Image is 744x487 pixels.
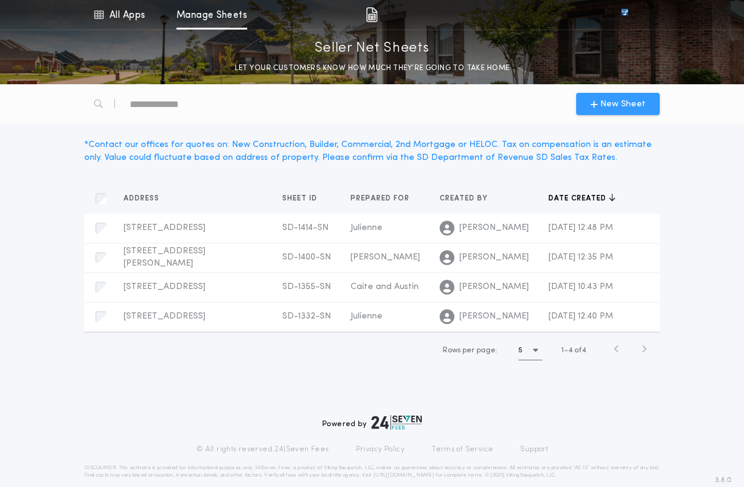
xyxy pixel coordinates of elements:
[548,192,615,205] button: Date created
[518,341,542,360] button: 5
[84,138,660,164] div: * Contact our offices for quotes on: New Construction, Builder, Commercial, 2nd Mortgage or HELOC...
[443,347,497,354] span: Rows per page:
[235,62,510,74] p: LET YOUR CUSTOMERS KNOW HOW MUCH THEY’RE GOING TO TAKE HOME
[196,445,329,454] p: © All rights reserved. 24|Seven Fees
[432,445,493,454] a: Terms of Service
[548,253,613,262] span: [DATE] 12:35 PM
[282,312,331,321] span: SD-1332-SN
[124,194,162,204] span: Address
[282,223,328,232] span: SD-1414-SN
[350,253,420,262] span: [PERSON_NAME]
[124,223,205,232] span: [STREET_ADDRESS]
[574,345,586,356] span: of 4
[282,194,320,204] span: Sheet ID
[548,312,613,321] span: [DATE] 12:40 PM
[350,223,382,232] span: Julienne
[124,192,168,205] button: Address
[459,251,529,264] span: [PERSON_NAME]
[715,475,732,486] span: 3.8.0
[282,253,331,262] span: SD-1400-SN
[124,247,205,268] span: [STREET_ADDRESS][PERSON_NAME]
[518,344,523,357] h1: 5
[599,9,651,21] img: vs-icon
[356,445,405,454] a: Privacy Policy
[315,39,430,58] p: Seller Net Sheets
[576,93,660,115] button: New Sheet
[459,281,529,293] span: [PERSON_NAME]
[350,194,412,204] span: Prepared for
[440,192,497,205] button: Created by
[520,445,548,454] a: Support
[350,282,419,291] span: Caite and Austin
[373,473,434,478] a: [URL][DOMAIN_NAME]
[366,7,378,22] img: img
[568,347,572,354] span: 4
[322,415,422,430] div: Powered by
[548,194,609,204] span: Date created
[371,415,422,430] img: logo
[84,464,660,479] p: DISCLAIMER: This estimate is provided for informational purposes only. 24|Seven Fees, a product o...
[282,192,326,205] button: Sheet ID
[459,311,529,323] span: [PERSON_NAME]
[282,282,331,291] span: SD-1355-SN
[600,98,646,111] span: New Sheet
[124,282,205,291] span: [STREET_ADDRESS]
[459,222,529,234] span: [PERSON_NAME]
[548,223,613,232] span: [DATE] 12:48 PM
[350,312,382,321] span: Julienne
[124,312,205,321] span: [STREET_ADDRESS]
[440,194,490,204] span: Created by
[548,282,613,291] span: [DATE] 10:43 PM
[561,347,564,354] span: 1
